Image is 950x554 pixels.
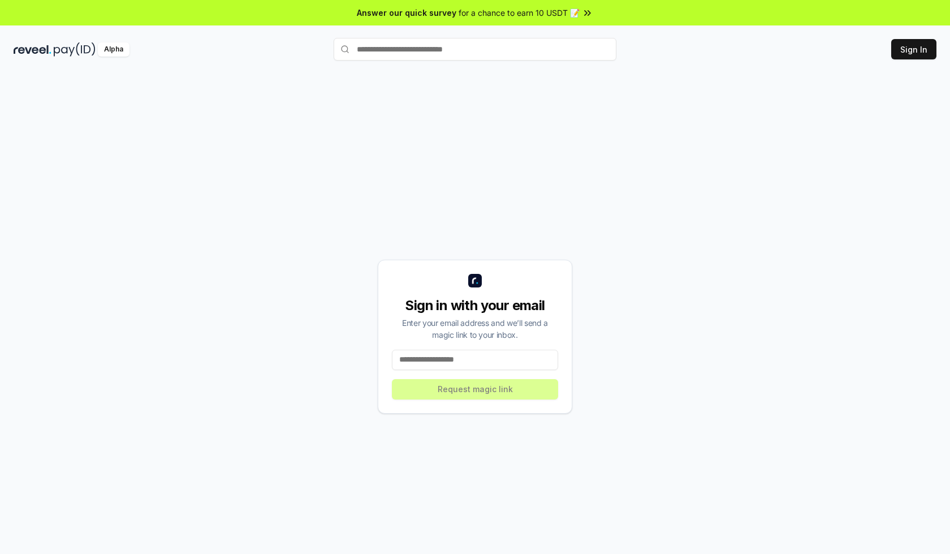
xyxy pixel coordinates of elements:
[459,7,580,19] span: for a chance to earn 10 USDT 📝
[392,297,558,315] div: Sign in with your email
[54,42,96,57] img: pay_id
[392,317,558,341] div: Enter your email address and we’ll send a magic link to your inbox.
[891,39,936,59] button: Sign In
[14,42,51,57] img: reveel_dark
[357,7,456,19] span: Answer our quick survey
[468,274,482,287] img: logo_small
[98,42,129,57] div: Alpha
